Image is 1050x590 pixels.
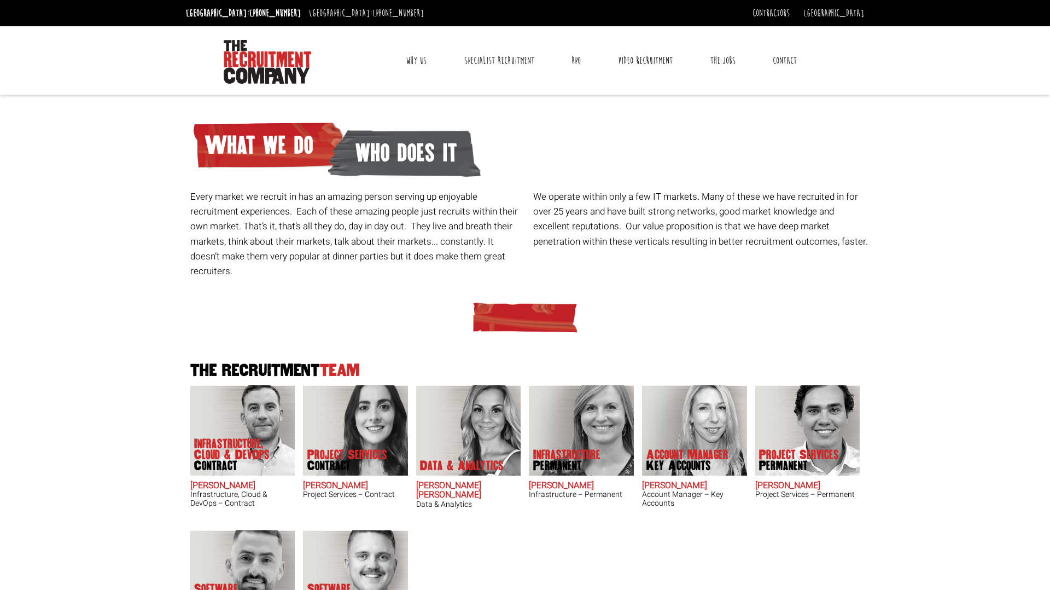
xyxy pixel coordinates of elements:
[533,189,868,249] p: We operate within only a few IT markets. Many of these we have recruited in for over 25 years and...
[183,4,304,22] li: [GEOGRAPHIC_DATA]:
[420,460,504,471] p: Data & Analytics
[303,385,408,476] img: Claire Sheerin does Project Services Contract
[186,362,864,379] h2: The Recruitment
[306,4,427,22] li: [GEOGRAPHIC_DATA]:
[224,40,311,84] img: The Recruitment Company
[646,449,728,471] p: Account Manager
[190,189,526,279] p: Every market we recruit in has an amazing person serving up enjoyable recruitment experiences. Ea...
[642,481,747,491] h2: [PERSON_NAME]
[190,481,295,491] h2: [PERSON_NAME]
[398,47,435,74] a: Why Us
[642,385,747,476] img: Frankie Gaffney's our Account Manager Key Accounts
[759,460,839,471] span: Permanent
[416,500,521,508] h3: Data & Analytics
[307,449,387,471] p: Project Services
[702,47,744,74] a: The Jobs
[194,460,282,471] span: Contract
[755,385,860,476] img: Sam McKay does Project Services Permanent
[416,481,521,500] h2: [PERSON_NAME] [PERSON_NAME]
[307,460,387,471] span: Contract
[759,449,839,471] p: Project Services
[866,235,868,248] span: .
[529,490,634,499] h3: Infrastructure – Permanent
[752,7,790,19] a: Contractors
[646,460,728,471] span: Key Accounts
[765,47,805,74] a: Contact
[303,481,408,491] h2: [PERSON_NAME]
[529,385,634,476] img: Amanda Evans's Our Infrastructure Permanent
[372,7,424,19] a: [PHONE_NUMBER]
[755,481,860,491] h2: [PERSON_NAME]
[456,47,542,74] a: Specialist Recruitment
[190,385,295,476] img: Adam Eshet does Infrastructure, Cloud & DevOps Contract
[190,490,295,507] h3: Infrastructure, Cloud & DevOps – Contract
[194,438,282,471] p: Infrastructure, Cloud & DevOps
[610,47,681,74] a: Video Recruitment
[642,490,747,507] h3: Account Manager – Key Accounts
[320,361,360,379] span: Team
[533,460,600,471] span: Permanent
[249,7,301,19] a: [PHONE_NUMBER]
[803,7,864,19] a: [GEOGRAPHIC_DATA]
[755,490,860,499] h3: Project Services – Permanent
[563,47,589,74] a: RPO
[416,385,521,476] img: Anna-Maria Julie does Data & Analytics
[533,449,600,471] p: Infrastructure
[303,490,408,499] h3: Project Services – Contract
[529,481,634,491] h2: [PERSON_NAME]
